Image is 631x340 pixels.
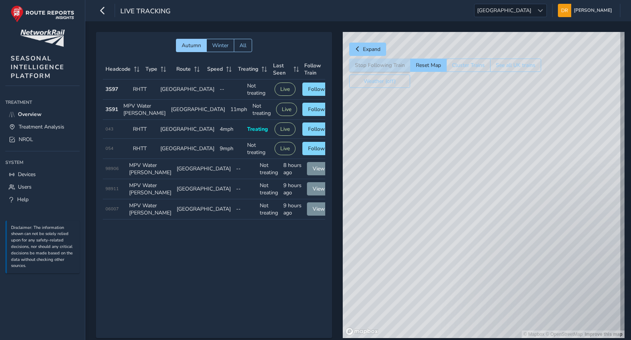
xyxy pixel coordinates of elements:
[233,159,257,179] td: --
[302,103,331,116] button: Follow
[18,171,36,178] span: Devices
[5,193,80,206] a: Help
[302,142,331,155] button: Follow
[176,65,191,73] span: Route
[5,97,80,108] div: Treatment
[308,106,325,113] span: Follow
[257,159,281,179] td: Not treating
[363,46,380,53] span: Expand
[120,6,171,17] span: Live Tracking
[105,86,118,93] strong: 3S97
[281,179,304,199] td: 9 hours ago
[558,4,615,17] button: [PERSON_NAME]
[307,202,331,216] button: View
[5,133,80,146] a: NROL
[281,199,304,219] td: 9 hours ago
[275,122,296,136] button: Live
[244,139,272,159] td: Not treating
[313,165,325,172] span: View
[11,5,74,22] img: rr logo
[308,86,325,93] span: Follow
[304,62,323,76] span: Follow Train
[206,39,234,52] button: Winter
[313,205,325,213] span: View
[446,59,490,72] button: Cluster Trains
[19,123,64,130] span: Treatment Analysis
[349,75,410,88] button: Weather (off)
[474,4,534,17] span: [GEOGRAPHIC_DATA]
[250,100,273,120] td: Not treating
[240,42,246,49] span: All
[126,179,174,199] td: MPV Water [PERSON_NAME]
[105,146,113,151] span: 054
[11,54,64,80] span: SEASONAL INTELLIGENCE PLATFORM
[275,83,296,96] button: Live
[19,136,33,143] span: NROL
[228,100,250,120] td: 11mph
[217,120,244,139] td: 4mph
[174,179,233,199] td: [GEOGRAPHIC_DATA]
[145,65,157,73] span: Type
[490,59,541,72] button: See all UK trains
[18,183,32,191] span: Users
[275,142,296,155] button: Live
[176,39,206,52] button: Autumn
[349,43,386,56] button: Expand
[126,159,174,179] td: MPV Water [PERSON_NAME]
[105,126,113,132] span: 043
[17,196,29,203] span: Help
[105,65,131,73] span: Headcode
[574,4,612,17] span: [PERSON_NAME]
[5,157,80,168] div: System
[247,126,268,133] span: Treating
[121,100,168,120] td: MPV Water [PERSON_NAME]
[174,159,233,179] td: [GEOGRAPHIC_DATA]
[302,122,331,136] button: Follow
[158,120,217,139] td: [GEOGRAPHIC_DATA]
[105,166,119,172] span: 98906
[207,65,223,73] span: Speed
[5,121,80,133] a: Treatment Analysis
[174,199,233,219] td: [GEOGRAPHIC_DATA]
[217,79,244,100] td: --
[168,100,228,120] td: [GEOGRAPHIC_DATA]
[130,120,158,139] td: RHTT
[257,199,281,219] td: Not treating
[281,159,304,179] td: 8 hours ago
[217,139,244,159] td: 9mph
[105,186,119,192] span: 98911
[130,79,158,100] td: RHTT
[257,179,281,199] td: Not treating
[158,139,217,159] td: [GEOGRAPHIC_DATA]
[238,65,258,73] span: Treating
[126,199,174,219] td: MPV Water [PERSON_NAME]
[11,225,76,270] p: Disclaimer: The information shown can not be solely relied upon for any safety-related decisions,...
[105,106,118,113] strong: 3S91
[558,4,571,17] img: diamond-layout
[307,182,331,195] button: View
[18,111,42,118] span: Overview
[410,59,446,72] button: Reset Map
[244,79,272,100] td: Not treating
[212,42,228,49] span: Winter
[313,185,325,192] span: View
[182,42,201,49] span: Autumn
[105,206,119,212] span: 06007
[308,126,325,133] span: Follow
[5,168,80,181] a: Devices
[20,30,65,47] img: customer logo
[307,162,331,175] button: View
[5,181,80,193] a: Users
[233,199,257,219] td: --
[5,108,80,121] a: Overview
[273,62,291,76] span: Last Seen
[158,79,217,100] td: [GEOGRAPHIC_DATA]
[234,39,252,52] button: All
[130,139,158,159] td: RHTT
[308,145,325,152] span: Follow
[302,83,331,96] button: Follow
[233,179,257,199] td: --
[276,103,297,116] button: Live
[605,314,623,332] iframe: Intercom live chat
